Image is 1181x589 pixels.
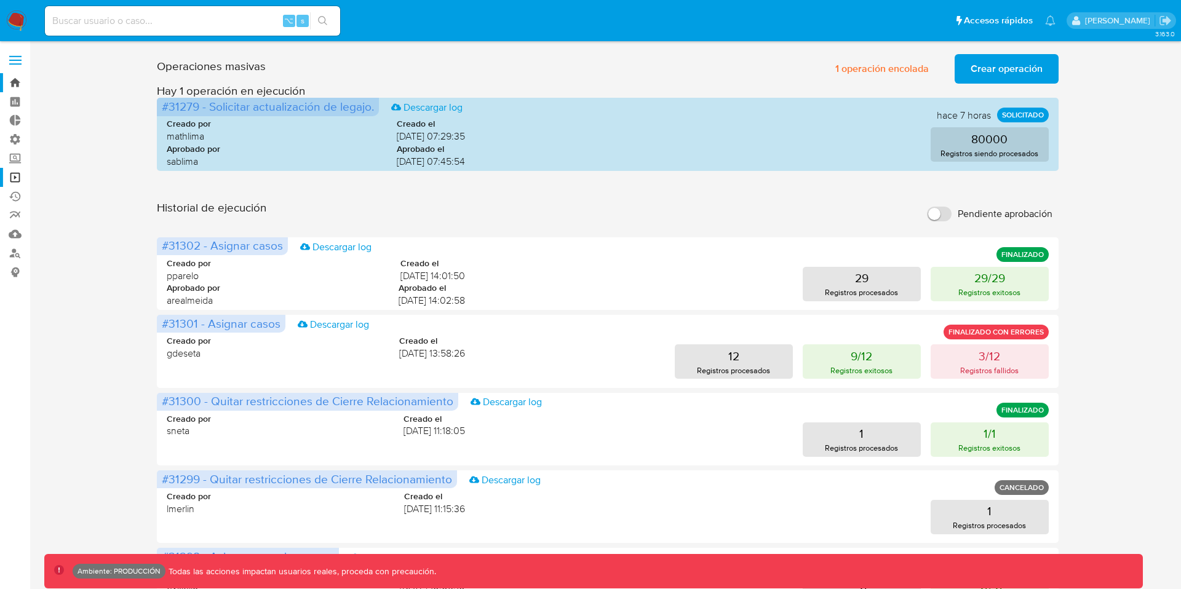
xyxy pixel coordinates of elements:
[964,14,1033,27] span: Accesos rápidos
[310,12,335,30] button: search-icon
[1085,15,1155,26] p: juan.caicedocastro@mercadolibre.com.co
[45,13,340,29] input: Buscar usuario o caso...
[78,569,161,574] p: Ambiente: PRODUCCIÓN
[301,15,304,26] span: s
[1159,14,1172,27] a: Salir
[165,566,436,577] p: Todas las acciones impactan usuarios reales, proceda con precaución.
[284,15,293,26] span: ⌥
[1045,15,1056,26] a: Notificaciones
